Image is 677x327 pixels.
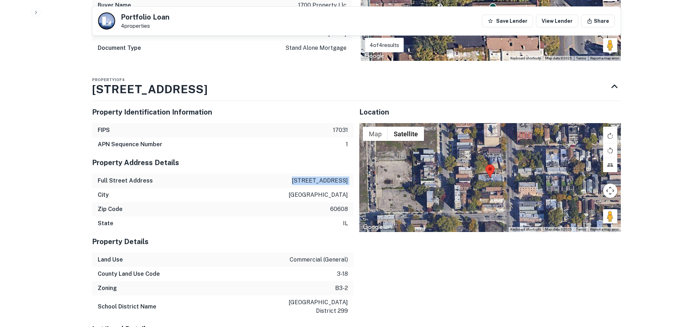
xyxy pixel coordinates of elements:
[581,15,615,27] button: Share
[121,23,170,29] p: 4 properties
[98,255,123,264] h6: Land Use
[289,191,348,199] p: [GEOGRAPHIC_DATA]
[388,127,424,141] button: Show satellite imagery
[284,298,348,315] p: [GEOGRAPHIC_DATA] district 299
[363,127,388,141] button: Show street map
[330,205,348,213] p: 60608
[290,255,348,264] p: commercial (general)
[335,284,348,292] p: b3-2
[333,126,348,135] p: 17031
[92,107,354,117] h5: Property Identification Information
[98,219,113,228] h6: State
[98,44,141,52] h6: Document Type
[98,126,110,135] h6: FIPS
[603,129,617,143] button: Rotate map clockwise
[98,302,156,311] h6: School District Name
[92,78,125,82] span: Property 1 of 4
[536,15,578,27] a: View Lender
[292,176,348,185] p: [STREET_ADDRESS]
[590,56,619,60] a: Report a map error
[361,223,385,232] img: Google
[285,44,346,52] p: stand alone mortgage
[603,209,617,223] button: Drag Pegman onto the map to open Street View
[121,14,170,21] h5: Portfolio Loan
[510,56,541,61] button: Keyboard shortcuts
[343,219,348,228] p: il
[362,52,386,61] img: Google
[92,72,621,101] div: Property1of4[STREET_ADDRESS]
[346,140,348,149] p: 1
[362,52,386,61] a: Open this area in Google Maps (opens a new window)
[603,38,617,52] button: Drag Pegman onto the map to open Street View
[337,270,348,278] p: 3-18
[545,56,572,60] span: Map data ©2025
[545,227,572,231] span: Map data ©2025
[576,227,586,231] a: Terms (opens in new tab)
[98,270,160,278] h6: County Land Use Code
[98,205,123,213] h6: Zip Code
[98,140,162,149] h6: APN Sequence Number
[92,236,354,247] h5: Property Details
[298,1,346,10] p: 1700 property llc
[92,157,354,168] h5: Property Address Details
[98,284,117,292] h6: Zoning
[98,1,131,10] h6: Buyer Name
[603,184,617,198] button: Map camera controls
[359,107,621,117] h5: Location
[641,247,677,281] iframe: Chat Widget
[603,127,617,141] button: Toggle fullscreen view
[92,81,208,98] h3: [STREET_ADDRESS]
[510,227,541,232] button: Keyboard shortcuts
[603,143,617,158] button: Rotate map counterclockwise
[603,158,617,172] button: Tilt map
[361,223,385,232] a: Open this area in Google Maps (opens a new window)
[370,41,399,49] p: 4 of 4 results
[590,227,619,231] a: Report a map error
[98,191,109,199] h6: City
[576,56,586,60] a: Terms (opens in new tab)
[482,15,533,27] button: Save Lender
[98,176,153,185] h6: Full Street Address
